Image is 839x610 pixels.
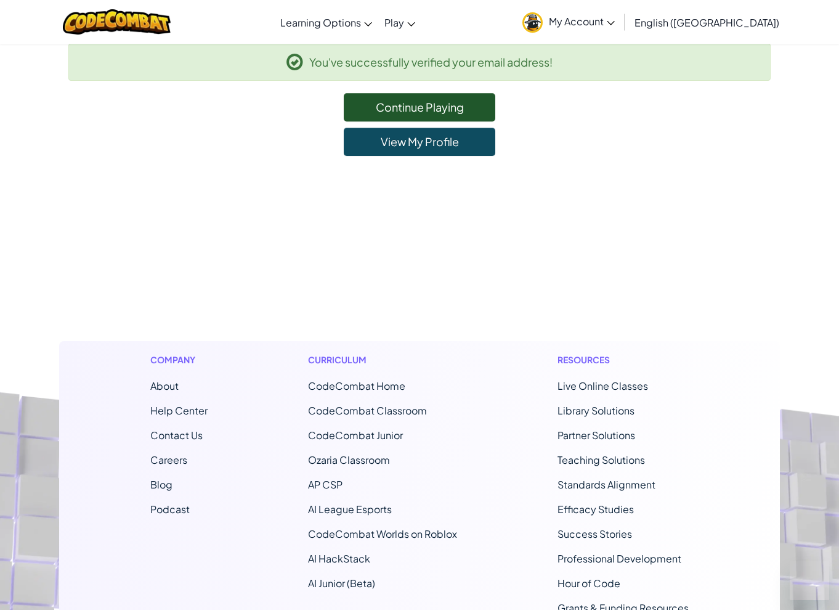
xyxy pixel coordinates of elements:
[280,16,361,29] span: Learning Options
[308,353,457,366] h1: Curriculum
[378,6,421,39] a: Play
[150,429,203,442] span: Contact Us
[150,353,208,366] h1: Company
[274,6,378,39] a: Learning Options
[557,404,634,417] a: Library Solutions
[308,429,403,442] a: CodeCombat Junior
[557,552,681,565] a: Professional Development
[549,15,615,28] span: My Account
[308,478,342,491] a: AP CSP
[150,404,208,417] a: Help Center
[516,2,621,41] a: My Account
[150,478,172,491] a: Blog
[309,53,553,71] span: You've successfully verified your email address!
[634,16,779,29] span: English ([GEOGRAPHIC_DATA])
[344,93,495,122] a: Continue Playing
[384,16,404,29] span: Play
[150,453,187,466] a: Careers
[790,561,829,600] iframe: Button to launch messaging window
[308,453,390,466] a: Ozaria Classroom
[308,527,457,540] a: CodeCombat Worlds on Roblox
[628,6,785,39] a: English ([GEOGRAPHIC_DATA])
[557,478,655,491] a: Standards Alignment
[308,577,375,590] a: AI Junior (Beta)
[522,12,543,33] img: avatar
[557,527,632,540] a: Success Stories
[63,9,171,35] img: CodeCombat logo
[308,379,405,392] span: CodeCombat Home
[557,503,634,516] a: Efficacy Studies
[308,503,392,516] a: AI League Esports
[557,379,648,392] a: Live Online Classes
[308,552,370,565] a: AI HackStack
[557,353,689,366] h1: Resources
[557,577,620,590] a: Hour of Code
[557,453,645,466] a: Teaching Solutions
[308,404,427,417] a: CodeCombat Classroom
[557,429,635,442] a: Partner Solutions
[150,379,179,392] a: About
[344,128,495,156] a: View My Profile
[150,503,190,516] a: Podcast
